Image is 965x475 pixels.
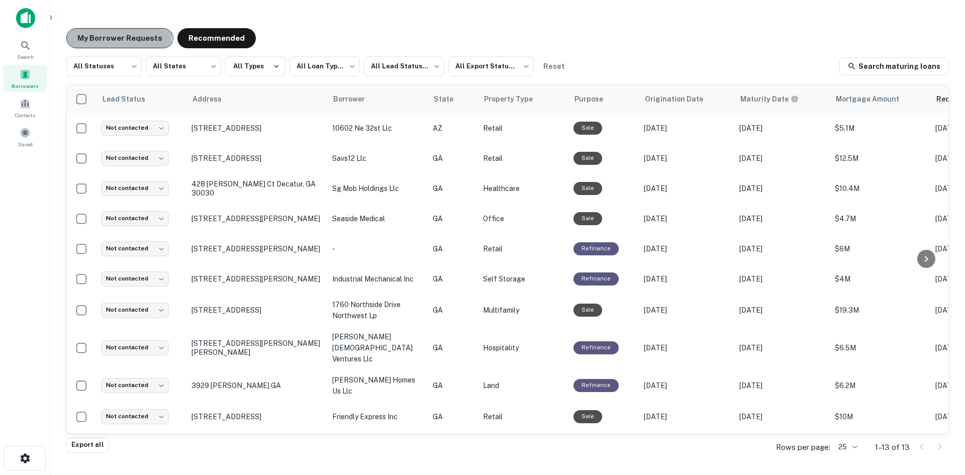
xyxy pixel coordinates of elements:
p: GA [433,273,473,284]
p: savs12 llc [332,153,423,164]
img: capitalize-icon.png [16,8,35,28]
button: Recommended [177,28,256,48]
a: Search [3,36,47,63]
span: Property Type [484,93,546,105]
p: [DATE] [644,123,729,134]
p: $19.3M [835,305,925,316]
p: 428 [PERSON_NAME] Ct Decatur, GA 30030 [191,179,322,198]
p: [DATE] [739,243,825,254]
div: Not contacted [101,121,169,135]
p: [PERSON_NAME] homes us llc [332,374,423,397]
p: [DATE] [644,305,729,316]
div: Sale [573,410,602,423]
p: $4.7M [835,213,925,224]
p: [DATE] [739,153,825,164]
p: [DATE] [739,380,825,391]
p: Self Storage [483,273,563,284]
div: All States [146,53,221,79]
div: Not contacted [101,378,169,393]
p: $10.4M [835,183,925,194]
div: Not contacted [101,211,169,226]
div: Sale [573,122,602,134]
span: Borrower [333,93,378,105]
p: GA [433,411,473,422]
th: Origination Date [639,85,734,113]
div: Not contacted [101,409,169,424]
p: Retail [483,123,563,134]
p: [DATE] [739,411,825,422]
span: Origination Date [645,93,716,105]
a: Saved [3,123,47,150]
p: [STREET_ADDRESS] [191,124,322,133]
th: Borrower [327,85,428,113]
div: Chat Widget [915,395,965,443]
p: seaside medical [332,213,423,224]
p: $5.1M [835,123,925,134]
span: Maturity dates displayed may be estimated. Please contact the lender for the most accurate maturi... [740,93,812,105]
a: Borrowers [3,65,47,92]
button: Export all [66,438,109,453]
span: Search [17,53,34,61]
p: [PERSON_NAME][DEMOGRAPHIC_DATA] ventures llc [332,331,423,364]
p: [DATE] [644,153,729,164]
p: GA [433,213,473,224]
span: Purpose [574,93,616,105]
div: Contacts [3,94,47,121]
p: Retail [483,411,563,422]
p: 10602 ne 32st llc [332,123,423,134]
p: $4M [835,273,925,284]
p: 1–13 of 13 [875,441,910,453]
th: Property Type [478,85,568,113]
p: Office [483,213,563,224]
th: Lead Status [96,85,186,113]
a: Search maturing loans [839,57,949,75]
span: Lead Status [102,93,158,105]
p: Multifamily [483,305,563,316]
p: Land [483,380,563,391]
p: [DATE] [644,183,729,194]
p: GA [433,153,473,164]
button: My Borrower Requests [66,28,173,48]
span: Borrowers [12,82,39,90]
p: $6.2M [835,380,925,391]
div: Sale [573,182,602,195]
button: All Types [225,56,285,76]
span: State [434,93,466,105]
p: [DATE] [644,380,729,391]
div: All Lead Statuses [364,53,444,79]
p: [STREET_ADDRESS][PERSON_NAME][PERSON_NAME] [191,339,322,357]
p: [STREET_ADDRESS][PERSON_NAME] [191,274,322,283]
button: Reset [538,56,570,76]
p: GA [433,342,473,353]
div: This loan purpose was for refinancing [573,242,619,255]
p: sg mob holdings llc [332,183,423,194]
p: $10M [835,411,925,422]
p: Retail [483,153,563,164]
p: Rows per page: [776,441,830,453]
div: Sale [573,152,602,164]
p: [STREET_ADDRESS][PERSON_NAME] [191,244,322,253]
p: [DATE] [644,213,729,224]
p: AZ [433,123,473,134]
p: [DATE] [739,213,825,224]
div: All Loan Types [289,53,360,79]
span: Mortgage Amount [836,93,912,105]
div: Not contacted [101,181,169,196]
th: Address [186,85,327,113]
p: $6.5M [835,342,925,353]
p: [DATE] [644,243,729,254]
div: Not contacted [101,340,169,355]
div: 25 [834,440,859,454]
p: Retail [483,243,563,254]
span: Saved [18,140,33,148]
div: All Statuses [66,53,142,79]
div: Maturity dates displayed may be estimated. Please contact the lender for the most accurate maturi... [740,93,799,105]
p: GA [433,183,473,194]
p: $12.5M [835,153,925,164]
p: 3929 [PERSON_NAME] GA [191,381,322,390]
div: Not contacted [101,151,169,165]
th: State [428,85,478,113]
div: All Export Statuses [448,53,534,79]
